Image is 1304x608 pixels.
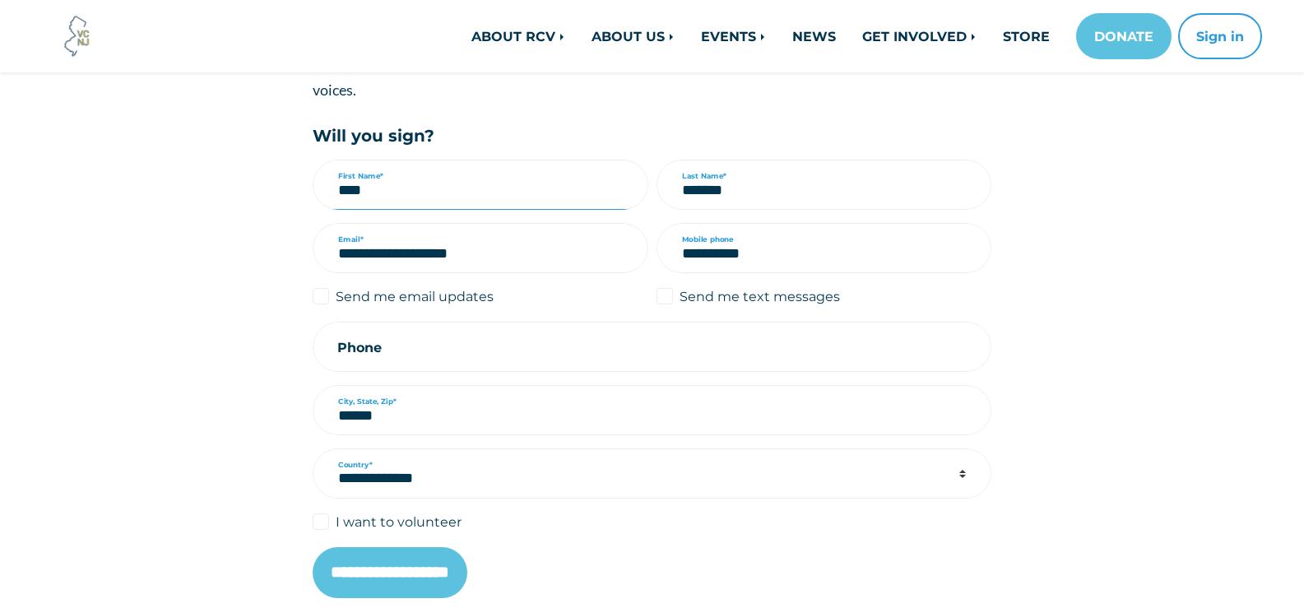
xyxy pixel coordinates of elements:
a: STORE [990,20,1063,53]
button: Sign in or sign up [1178,13,1262,59]
a: ABOUT RCV [458,20,578,53]
h5: Will you sign? [313,127,991,146]
a: ABOUT US [578,20,688,53]
span: Sign the Petition [DATE] and be part of making [US_STATE]’s elections fairer and more inclusive o... [313,55,949,99]
label: Send me text messages [680,286,840,306]
a: GET INVOLVED [849,20,990,53]
img: Voter Choice NJ [55,14,100,58]
nav: Main navigation [300,13,1262,59]
a: NEWS [779,20,849,53]
a: EVENTS [688,20,779,53]
a: DONATE [1076,13,1172,59]
label: I want to volunteer [336,512,462,531]
label: Send me email updates [336,286,494,306]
